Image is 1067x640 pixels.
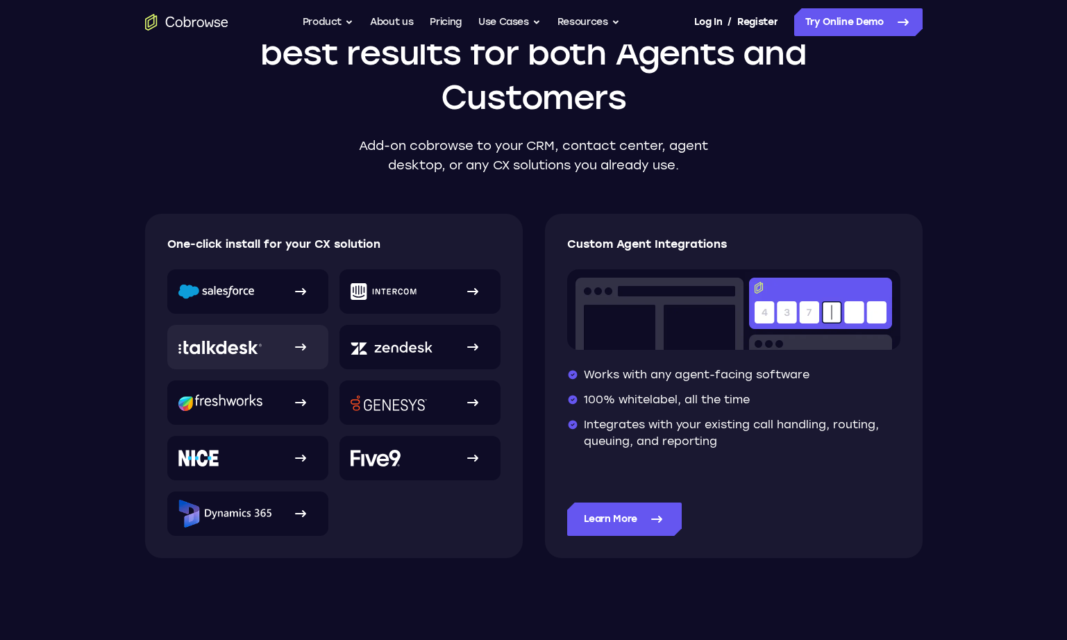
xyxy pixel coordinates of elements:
a: Zendesk logo [339,325,501,369]
a: Intercom logo [339,269,501,314]
img: Salesforce logo [178,284,254,299]
img: Co-browse code entry input [567,269,900,350]
img: Microsoft Dynamics 365 logo [178,500,271,528]
img: Intercom logo [351,283,417,300]
a: Five9 logo [339,436,501,480]
a: About us [370,8,413,36]
p: Custom Agent Integrations [567,236,900,253]
img: Freshworks logo [178,394,262,411]
a: Learn More [567,503,682,536]
a: NICE logo [167,436,328,480]
a: Freshworks logo [167,380,328,425]
img: Genesys logo [351,395,427,411]
a: Register [737,8,778,36]
p: Add-on cobrowse to your CRM, contact center, agent desktop, or any CX solutions you already use. [353,136,715,175]
a: Talkdesk logo [167,325,328,369]
a: Genesys logo [339,380,501,425]
span: / [728,14,732,31]
img: Five9 logo [351,450,401,466]
a: Salesforce logo [167,269,328,314]
a: Log In [694,8,722,36]
li: Works with any agent-facing software [567,367,900,383]
img: Talkdesk logo [178,340,262,355]
button: Resources [557,8,620,36]
li: 100% whitelabel, all the time [567,391,900,408]
img: NICE logo [178,450,219,466]
button: Product [303,8,354,36]
p: One-click install for your CX solution [167,236,501,253]
li: Integrates with your existing call handling, routing, queuing, and reporting [567,416,900,450]
a: Go to the home page [145,14,228,31]
button: Use Cases [478,8,541,36]
a: Pricing [430,8,462,36]
a: Try Online Demo [794,8,923,36]
img: Zendesk logo [351,339,432,355]
a: Microsoft Dynamics 365 logo [167,491,328,536]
